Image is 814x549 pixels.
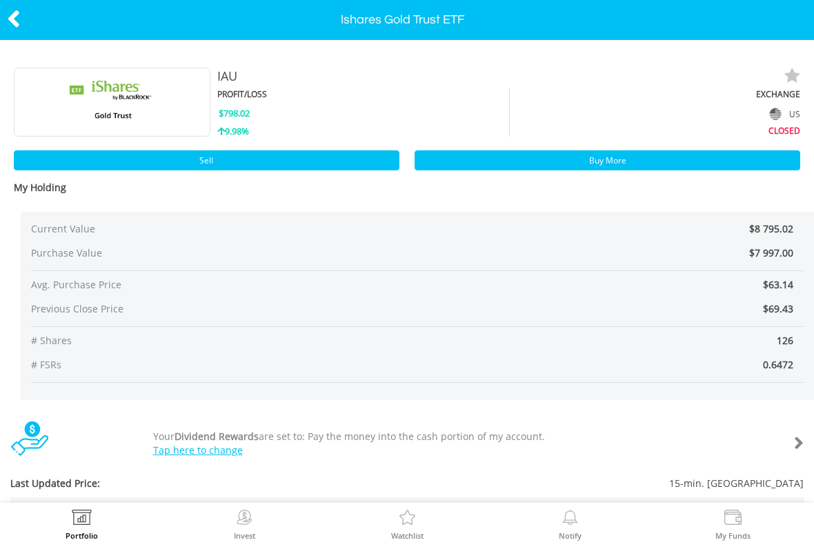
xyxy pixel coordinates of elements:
label: Invest [234,532,255,539]
div: IAU [217,68,655,86]
span: Last Updated Price: [10,477,341,490]
span: $7 997.00 [749,246,793,259]
a: My Funds [715,510,751,539]
span: US [789,108,800,120]
span: $69.43 [763,302,793,315]
span: Purchase Value [31,246,353,260]
img: View Notifications [559,510,581,529]
div: CLOSED [510,123,801,137]
a: Sell [14,150,399,170]
span: # Shares [31,334,417,348]
span: Avg. Purchase Price [31,278,417,292]
label: Watchlist [391,532,424,539]
span: $798.02 [219,107,250,119]
span: 0.6472 [417,358,804,372]
div: PROFIT/LOSS [217,88,509,100]
img: View Funds [722,510,744,529]
span: # FSRs [31,358,417,372]
label: My Funds [715,532,751,539]
b: Dividend Rewards [175,430,259,443]
label: Portfolio [66,532,98,539]
img: watchlist [784,68,800,84]
a: Buy More [415,150,800,170]
img: Invest Now [234,510,255,529]
a: Tap here to change [153,443,243,457]
label: Notify [559,532,582,539]
span: 126 [417,334,804,348]
span: 15-min. [GEOGRAPHIC_DATA] [341,477,804,490]
span: $63.14 [763,278,793,291]
span: $8 795.02 [749,222,793,235]
a: Portfolio [66,510,98,539]
a: Notify [559,510,582,539]
span: Previous Close Price [31,302,417,316]
img: flag [770,108,782,120]
a: Invest [234,510,255,539]
div: EXCHANGE [510,88,801,100]
div: Your are set to: Pay the money into the cash portion of my account. [143,430,738,457]
a: Watchlist [391,510,424,539]
div: 9.98% [217,125,509,138]
img: EQU.US.IAU.png [61,68,164,137]
img: Watchlist [397,510,418,529]
img: View Portfolio [71,510,92,529]
span: Current Value [31,222,353,236]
